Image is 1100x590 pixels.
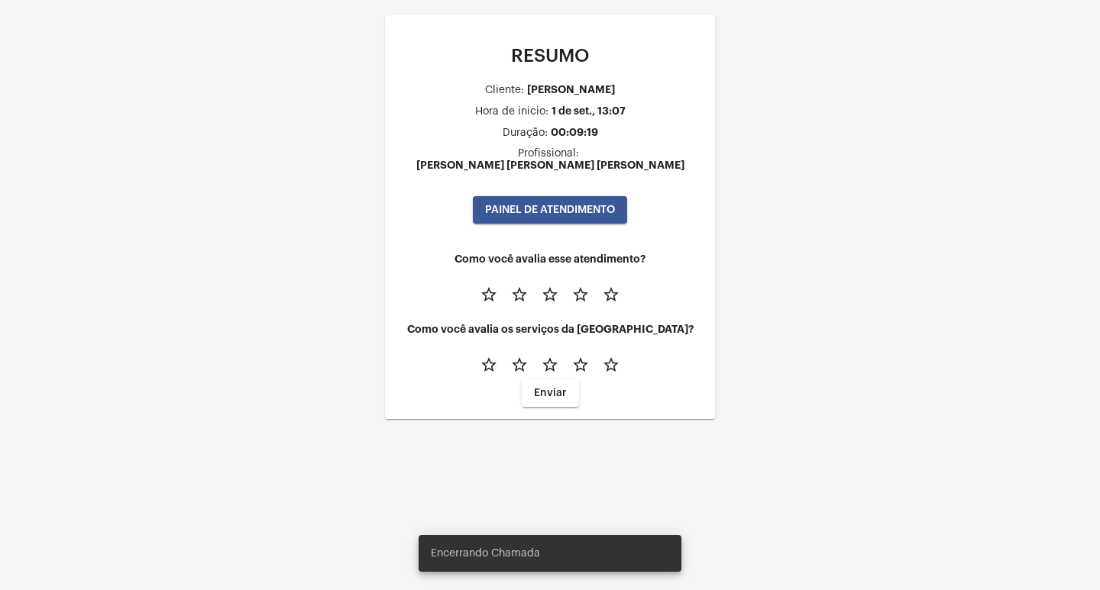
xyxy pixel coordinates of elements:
mat-icon: star_border [571,356,590,374]
div: [PERSON_NAME] [PERSON_NAME] [PERSON_NAME] [416,160,684,171]
mat-icon: star_border [510,356,529,374]
mat-icon: star_border [541,285,559,304]
span: Encerrando Chamada [431,546,540,561]
mat-icon: star_border [541,356,559,374]
mat-icon: star_border [571,285,590,304]
button: PAINEL DE ATENDIMENTO [473,196,627,224]
mat-icon: star_border [510,285,529,304]
div: 1 de set., 13:07 [552,105,626,117]
p: RESUMO [397,46,703,66]
mat-icon: star_border [602,356,620,374]
mat-icon: star_border [480,285,498,304]
div: Duração: [503,127,548,139]
span: Enviar [534,388,567,398]
mat-icon: star_border [480,356,498,374]
button: Enviar [522,379,579,407]
h4: Como você avalia os serviços da [GEOGRAPHIC_DATA]? [397,324,703,335]
div: [PERSON_NAME] [527,84,615,95]
mat-icon: star_border [602,285,620,304]
div: 00:09:19 [551,127,598,138]
span: PAINEL DE ATENDIMENTO [485,205,615,215]
h4: Como você avalia esse atendimento? [397,253,703,265]
div: Profissional: [518,148,579,160]
div: Cliente: [485,85,524,96]
div: Hora de inicio: [475,106,548,118]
